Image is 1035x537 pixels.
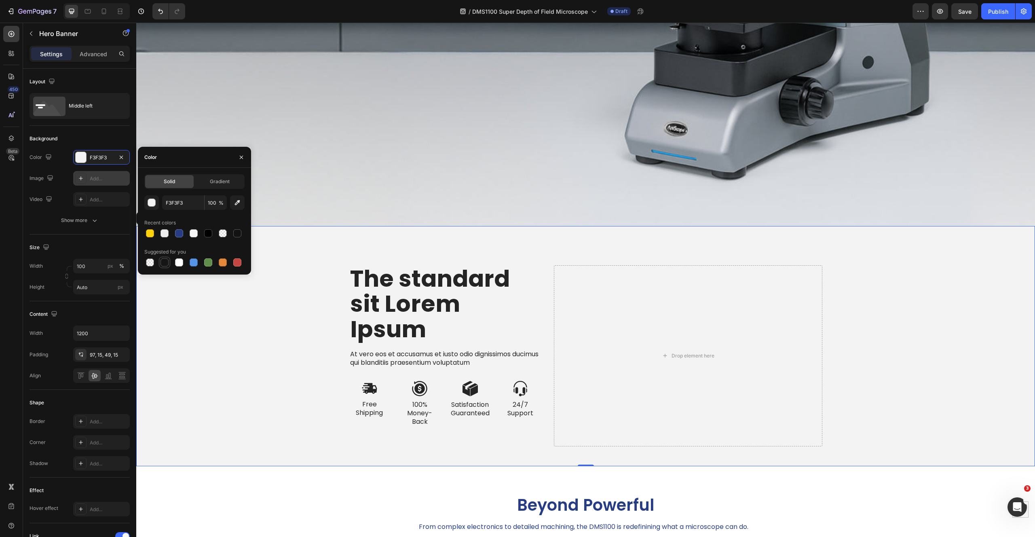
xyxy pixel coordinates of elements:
div: Shadow [30,460,48,467]
p: 24/7 Support [365,378,404,395]
p: Settings [40,50,63,58]
div: Add... [90,506,128,513]
div: Recent colors [144,219,176,226]
div: Add... [90,418,128,425]
span: % [219,199,224,207]
span: Save [958,8,972,15]
div: Corner [30,439,46,446]
span: Draft [615,8,627,15]
p: 7 [53,6,57,16]
div: 97, 15, 49, 15 [90,351,128,359]
span: Gradient [210,178,230,185]
button: Save [951,3,978,19]
img: gempages_490494969883132785-f1e2db22-861e-46ac-a286-14ea26d0d08d.svg [326,358,342,374]
iframe: Intercom live chat [1008,497,1027,517]
p: Satisfaction Guaranteed [315,378,354,395]
span: 3 [1024,485,1031,492]
div: Width [30,330,43,337]
span: px [118,284,123,290]
button: % [106,261,115,271]
div: Middle left [69,97,118,115]
div: Add... [90,196,128,203]
div: Content [30,309,59,320]
div: Suggested for you [144,248,186,256]
div: Publish [988,7,1008,16]
div: Undo/Redo [152,3,185,19]
div: Show more [61,216,99,224]
div: Hover effect [30,505,58,512]
iframe: Design area [136,23,1035,537]
span: DMS1100 Super Depth of Field Microscope [472,7,588,16]
div: Size [30,242,51,253]
div: F3F3F3 [90,154,113,161]
label: Width [30,262,43,270]
p: 100% Money-Back [264,378,303,403]
input: px [73,280,130,294]
div: Align [30,372,41,379]
button: Show more [30,213,130,228]
label: Height [30,283,44,291]
span: Solid [164,178,175,185]
div: % [119,262,124,270]
div: Video [30,194,54,205]
button: 7 [3,3,60,19]
input: Eg: FFFFFF [162,195,204,210]
p: Free Shipping [214,378,253,395]
div: Padding [30,351,48,358]
p: From complex electronics to detailed machining, the DMS1100 is redefinining what a microscope can... [1,499,894,510]
div: Add... [90,439,128,446]
img: gempages_490494969883132785-de05cc62-1ea6-4907-8ac2-11cb2398cc31.svg [275,358,291,374]
div: Color [144,154,157,161]
p: Hero Banner [39,29,108,38]
div: Beta [6,148,19,154]
p: At vero eos et accusamus et iusto odio dignissimos ducimus qui blanditiis praesentium voluptatum [214,328,404,345]
div: Background [30,135,57,142]
input: px% [73,259,130,273]
div: Drop element here [535,330,578,336]
span: / [469,7,471,16]
div: Layout [30,76,57,87]
div: Add... [90,175,128,182]
div: Add... [90,460,128,467]
div: Border [30,418,45,425]
button: Publish [981,3,1015,19]
div: 450 [8,86,19,93]
div: Hero Banner [10,192,42,199]
div: Shape [30,399,44,406]
div: Color [30,152,53,163]
div: px [108,262,113,270]
button: px [117,261,127,271]
p: Advanced [80,50,107,58]
input: Auto [74,326,129,340]
div: Image [30,173,55,184]
img: gempages_490494969883132785-98f56bc6-fde4-4963-8dad-c63402fd9629.svg [376,358,392,374]
h2: The standard sit Lorem Ipsum [213,243,405,320]
div: Effect [30,487,44,494]
img: gempages_490494969883132785-f0192900-e877-4c92-82d9-a39a534833ce.svg [225,358,241,374]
